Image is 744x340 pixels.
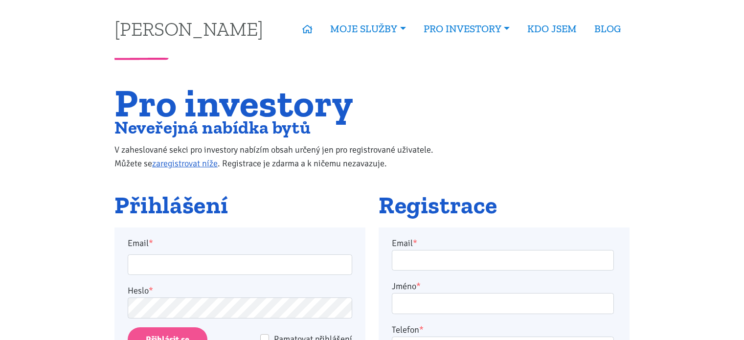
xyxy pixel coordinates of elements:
h2: Registrace [379,192,630,219]
a: zaregistrovat níže [152,158,218,169]
a: BLOG [586,18,630,40]
label: Email [121,236,359,250]
label: Heslo [128,284,153,297]
h2: Neveřejná nabídka bytů [114,119,453,136]
a: PRO INVESTORY [415,18,519,40]
h1: Pro investory [114,87,453,119]
h2: Přihlášení [114,192,365,219]
label: Email [392,236,417,250]
a: KDO JSEM [519,18,586,40]
a: MOJE SLUŽBY [321,18,414,40]
abbr: required [419,324,424,335]
label: Jméno [392,279,421,293]
abbr: required [413,238,417,249]
abbr: required [416,281,421,292]
a: [PERSON_NAME] [114,19,263,38]
p: V zaheslované sekci pro investory nabízím obsah určený jen pro registrované uživatele. Můžete se ... [114,143,453,170]
label: Telefon [392,323,424,337]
